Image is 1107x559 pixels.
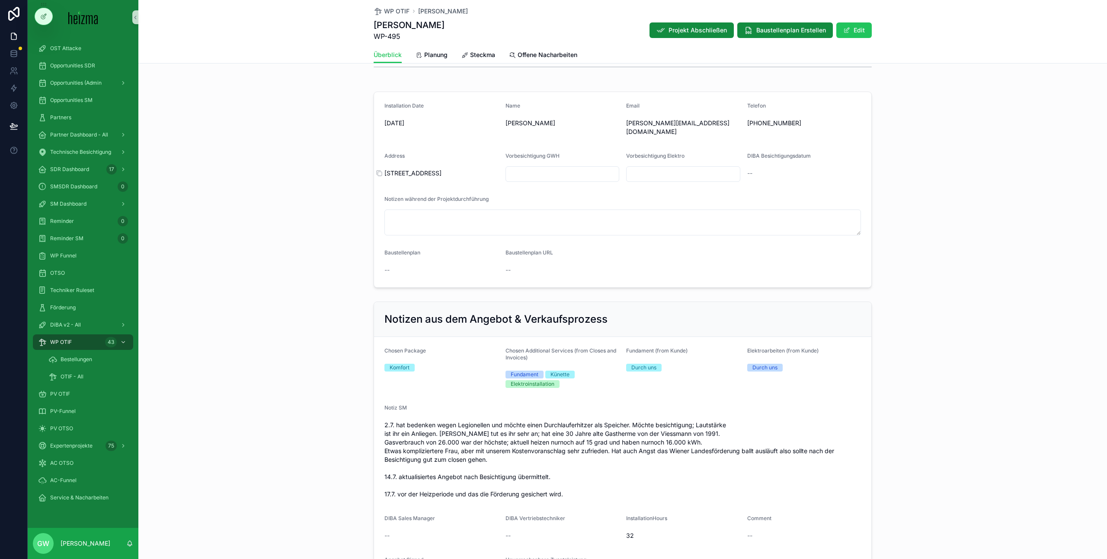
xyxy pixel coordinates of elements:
button: Edit [836,22,872,38]
span: Technische Besichtigung [50,149,111,156]
h2: Notizen aus dem Angebot & Verkaufsprozess [384,312,608,326]
a: Opportunities (Admin [33,75,133,91]
p: [PERSON_NAME] [61,539,110,548]
span: Expertenprojekte [50,442,93,449]
span: 32 [626,531,740,540]
img: App logo [68,10,98,24]
a: Partners [33,110,133,125]
span: -- [747,169,752,178]
span: Reminder [50,218,74,225]
span: WP OTIF [50,339,72,346]
span: Notizen während der Projektdurchführung [384,196,489,202]
a: SM Dashboard [33,196,133,212]
div: 75 [106,441,117,451]
span: WP-495 [374,31,445,41]
span: [PERSON_NAME] [506,119,620,127]
span: [PERSON_NAME][EMAIL_ADDRESS][DOMAIN_NAME] [626,119,740,136]
a: PV OTSO [33,421,133,436]
div: Durch uns [631,364,656,372]
span: Baustellenplan URL [506,249,553,256]
div: 0 [118,233,128,244]
a: SMSDR Dashboard0 [33,179,133,194]
span: Telefon [747,102,766,109]
a: OST Attacke [33,41,133,56]
a: OTSO [33,265,133,281]
span: Opportunities SM [50,97,93,104]
span: 2.7. hat bedenken wegen Legionellen und möchte einen Durchlauferhitzer als Speicher. Möchte besic... [384,421,861,499]
span: Vorbesichtigung GWH [506,152,560,159]
span: Installation Date [384,102,424,109]
a: [PERSON_NAME] [418,7,468,16]
button: Projekt Abschließen [649,22,734,38]
a: Bestellungen [43,352,133,367]
a: WP OTIF43 [33,334,133,350]
span: -- [384,266,390,274]
span: Förderung [50,304,76,311]
span: SDR Dashboard [50,166,89,173]
div: 17 [106,164,117,175]
span: Überblick [374,51,402,59]
span: [DATE] [384,119,499,127]
span: OTIF - All [61,373,83,380]
a: Reminder SM0 [33,231,133,246]
span: Reminder SM [50,235,83,242]
a: AC-Funnel [33,473,133,488]
span: Name [506,102,520,109]
a: Opportunities SM [33,92,133,108]
span: -- [506,531,511,540]
span: Offene Nacharbeiten [518,51,577,59]
a: Förderung [33,300,133,315]
div: 43 [105,337,117,347]
span: Opportunities SDR [50,62,95,69]
a: OTIF - All [43,369,133,384]
a: Steckma [461,47,495,64]
a: PV-Funnel [33,403,133,419]
a: WP Funnel [33,248,133,264]
span: Vorbesichtigung Elektro [626,152,685,159]
span: PV-Funnel [50,408,76,415]
span: Partner Dashboard - All [50,131,108,138]
span: SM Dashboard [50,200,86,207]
span: Address [384,152,405,159]
span: [STREET_ADDRESS] [384,169,499,178]
span: DiBA v2 - All [50,321,81,328]
a: Überblick [374,47,402,64]
span: PV OTIF [50,391,70,397]
button: Baustellenplan Erstellen [737,22,833,38]
a: Offene Nacharbeiten [509,47,577,64]
span: -- [747,531,752,540]
span: [PHONE_NUMBER] [747,119,861,127]
a: Expertenprojekte75 [33,438,133,454]
a: WP OTIF [374,7,410,16]
a: Technische Besichtigung [33,144,133,160]
div: Elektroinstallation [511,380,554,388]
span: Partners [50,114,71,121]
span: SMSDR Dashboard [50,183,97,190]
span: Bestellungen [61,356,92,363]
span: GW [37,538,49,549]
span: -- [506,266,511,274]
span: Notiz SM [384,404,407,411]
div: scrollable content [28,35,138,517]
span: Techniker Ruleset [50,287,94,294]
span: Fundament (from Kunde) [626,347,688,354]
span: Baustellenplan [384,249,420,256]
a: SDR Dashboard17 [33,162,133,177]
span: Planung [424,51,448,59]
span: InstallationHours [626,515,667,521]
span: WP OTIF [384,7,410,16]
span: PV OTSO [50,425,73,432]
a: AC OTSO [33,455,133,471]
a: Partner Dashboard - All [33,127,133,143]
span: DIBA Besichtigungsdatum [747,152,811,159]
a: PV OTIF [33,386,133,402]
span: OTSO [50,270,65,276]
span: OST Attacke [50,45,81,52]
a: Service & Nacharbeiten [33,490,133,505]
span: DIBA Vertriebstechniker [506,515,565,521]
h1: [PERSON_NAME] [374,19,445,31]
div: Fundament [511,371,538,378]
span: AC OTSO [50,460,74,467]
div: Durch uns [752,364,777,372]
